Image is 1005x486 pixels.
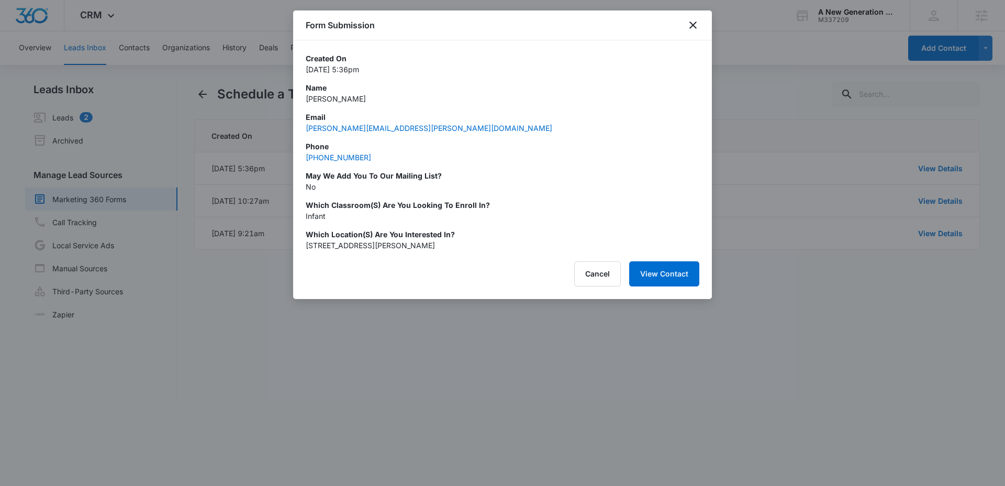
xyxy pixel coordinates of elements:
button: close [687,19,699,31]
p: No [306,181,699,192]
p: Email [306,112,699,123]
p: May we add you to our mailing list? [306,170,699,181]
a: [PHONE_NUMBER] [306,153,371,162]
p: [STREET_ADDRESS][PERSON_NAME] [306,240,699,251]
p: Phone [306,141,699,152]
h1: Form Submission [306,19,375,31]
p: [PERSON_NAME] [306,93,699,104]
p: Which Classroom(s) Are You Looking to Enroll In? [306,200,699,211]
p: Name [306,82,699,93]
p: Which Location(s) Are You Interested In? [306,229,699,240]
a: [PERSON_NAME][EMAIL_ADDRESS][PERSON_NAME][DOMAIN_NAME] [306,124,552,132]
button: Cancel [574,261,621,286]
p: Created On [306,53,699,64]
p: Infant [306,211,699,222]
button: View Contact [629,261,699,286]
p: [DATE] 5:36pm [306,64,699,75]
